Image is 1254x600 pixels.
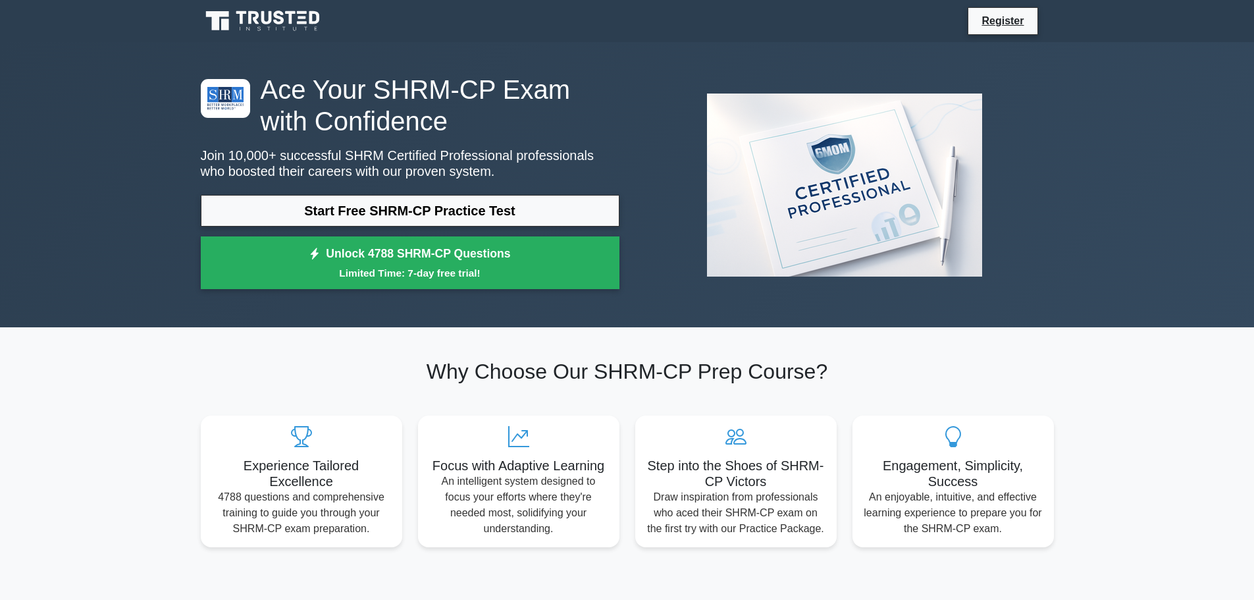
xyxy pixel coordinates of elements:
h5: Focus with Adaptive Learning [429,458,609,474]
p: An enjoyable, intuitive, and effective learning experience to prepare you for the SHRM-CP exam. [863,489,1043,537]
small: Limited Time: 7-day free trial! [217,265,603,281]
h5: Engagement, Simplicity, Success [863,458,1043,489]
h5: Experience Tailored Excellence [211,458,392,489]
h1: Ace Your SHRM-CP Exam with Confidence [201,74,619,137]
a: Register [974,13,1032,29]
a: Start Free SHRM-CP Practice Test [201,195,619,227]
img: SHRM Certified Professional Preview [696,83,993,287]
p: Draw inspiration from professionals who aced their SHRM-CP exam on the first try with our Practic... [646,489,826,537]
p: 4788 questions and comprehensive training to guide you through your SHRM-CP exam preparation. [211,489,392,537]
p: Join 10,000+ successful SHRM Certified Professional professionals who boosted their careers with ... [201,148,619,179]
a: Unlock 4788 SHRM-CP QuestionsLimited Time: 7-day free trial! [201,236,619,289]
h5: Step into the Shoes of SHRM-CP Victors [646,458,826,489]
p: An intelligent system designed to focus your efforts where they're needed most, solidifying your ... [429,474,609,537]
h2: Why Choose Our SHRM-CP Prep Course? [201,359,1054,384]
